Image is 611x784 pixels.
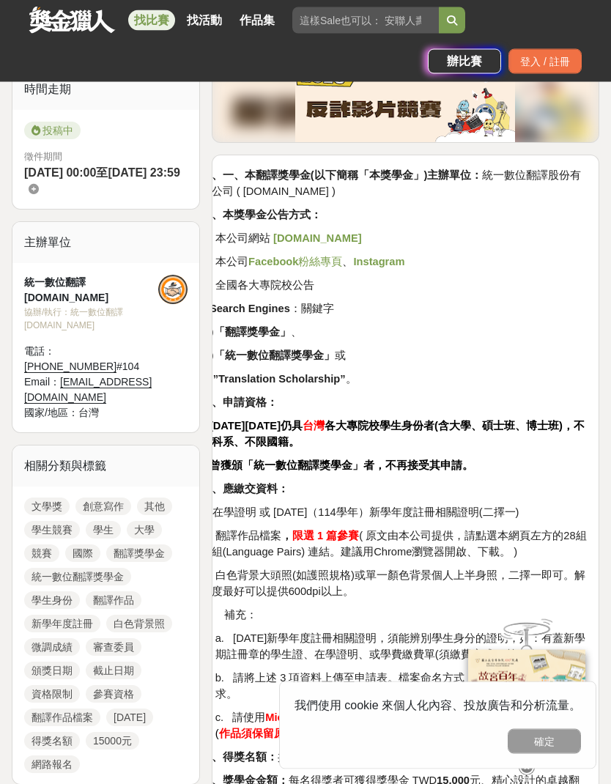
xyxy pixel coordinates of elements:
[24,375,158,406] div: Email：
[201,530,587,558] span: ( 原文由本公司提供，請點選本網頁左方的28組語組(Language Pairs) 連結。建議用Chrome瀏覽器開啟、下載。 )
[234,10,281,31] a: 作品集
[24,639,80,657] a: 微調成績
[201,421,585,448] strong: 各大專院校學生身份者(含大學、碩士班、博士班)，不限科系、不限國籍。
[270,233,362,245] a: [DOMAIN_NAME]
[24,122,81,140] span: 投稿中
[201,350,346,362] span: (b) 或
[215,712,266,724] span: c. 請使用
[201,752,278,763] strong: 五、得獎名額：
[201,170,483,182] strong: 一、一、本翻譯獎學金(以下簡稱「本獎學金」)主辦單位：
[201,280,314,292] span: 3. 全國各大專院校公告
[86,733,139,750] a: 15000元
[106,709,153,727] a: [DATE]
[24,306,158,333] div: 協辦/執行： 統一數位翻譯 [DOMAIN_NAME]
[12,446,199,487] div: 相關分類與標籤
[96,167,108,180] span: 至
[24,569,131,586] a: 統一數位翻譯獎學金
[428,49,501,74] a: 辦比賽
[248,256,342,268] a: Facebook粉絲專頁
[86,662,141,680] a: 截止日期
[24,167,96,180] span: [DATE] 00:00
[24,756,80,774] a: 網路報名
[24,592,80,610] a: 學生身份
[215,633,586,661] span: a. [DATE]新學年度註冊相關證明，須能辨別學生身分的證明，如：有蓋新學期註冊章的學生證、在學證明、或學費繳費單(須繳費完成)...等。
[201,374,357,385] span: (c) 。
[303,421,325,432] strong: 台灣
[137,498,172,516] a: 其他
[201,327,302,339] span: (a) 、
[210,421,303,432] strong: [DATE][DATE]仍具
[78,407,99,419] span: 台灣
[342,256,353,268] span: 、
[215,728,219,740] span: (
[86,592,141,610] a: 翻譯作品
[201,570,585,598] span: 3. 白色背景大頭照(如護照規格)或單一顏色背景個人上半身照，二擇一即可。解析度最好可以提供600dpi以上。
[295,699,581,711] span: 我們使用 cookie 來個人化內容、投放廣告和分析流量。
[201,397,278,409] strong: 三、申請資格：
[75,498,131,516] a: 創意寫作
[201,170,582,198] span: 統一數位翻譯股份有限公司 ( [DOMAIN_NAME] )
[127,522,162,539] a: 大學
[86,686,141,703] a: 參賽資格
[24,152,62,163] span: 徵件期間
[65,545,100,563] a: 國際
[86,522,121,539] a: 學生
[201,507,519,519] span: 1. 在學證明 或 [DATE]（114學年）新學年度註冊相關證明(二擇一)
[215,673,575,700] span: b. 請將上述 3 項資料上傳至申請表。檔案命名方式，請依照申請表中所要求。
[201,256,248,268] span: 2. 本公司
[224,610,257,621] span: 補充：
[292,7,439,34] input: 這樣Sale也可以： 安聯人壽創意銷售法募集
[353,256,404,268] a: Instagram
[213,374,346,385] strong: ”Translation Scholarship”
[24,545,59,563] a: 競賽
[265,712,344,724] strong: Microsoft Word
[24,709,100,727] a: 翻譯作品檔案
[24,522,80,539] a: 學生競賽
[201,233,270,245] span: 1. 本公司網站
[106,545,172,563] a: 翻譯獎學金
[12,70,199,111] div: 時間走期
[508,729,581,754] button: 確定
[24,275,158,306] div: 統一數位翻譯 [DOMAIN_NAME]
[12,223,199,264] div: 主辦單位
[24,498,70,516] a: 文學獎
[468,650,585,747] img: 968ab78a-c8e5-4181-8f9d-94c24feca916.png
[281,530,292,542] strong: ，
[201,210,322,221] strong: 二、本獎學金公告方式：
[201,530,292,542] span: 2. 翻譯作品檔案
[210,303,290,315] strong: Search Engines
[214,327,291,339] strong: 「翻譯獎學金」
[201,484,289,495] strong: 四、應繳交資料：
[24,686,80,703] a: 資格限制
[24,407,78,419] span: 國家/地區：
[210,460,473,472] strong: 曾獲頒「統一數位翻譯獎學金」者，不再接受其申請。
[24,662,80,680] a: 頒獎日期
[86,639,141,657] a: 審查委員
[295,70,515,143] img: a4855628-00b8-41f8-a613-820409126040.png
[128,10,175,31] a: 找比賽
[214,350,335,362] strong: 「統一數位翻譯獎學金」
[201,303,334,315] span: 4. ：關鍵字
[108,167,179,180] span: [DATE] 23:59
[24,344,158,375] div: 電話： #104
[248,256,298,268] strong: Facebook
[181,10,228,31] a: 找活動
[24,615,100,633] a: 新學年度註冊
[24,733,80,750] a: 得獎名額
[248,256,342,268] span: 粉絲專頁
[508,49,582,74] div: 登入 / 註冊
[273,233,362,245] strong: [DOMAIN_NAME]
[219,728,483,740] span: ，勿分段放置
[292,530,359,542] strong: 限選 1 篇參賽
[106,615,172,633] a: 白色背景照
[219,728,417,740] strong: 作品須保留原文，譯文請放置在原文最後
